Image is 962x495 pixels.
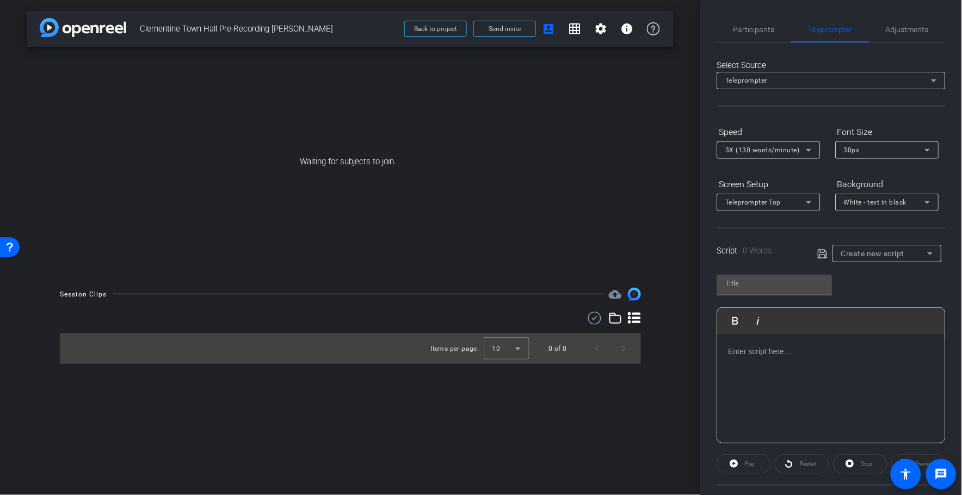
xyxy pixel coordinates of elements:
mat-icon: info [621,22,634,35]
span: 30px [844,146,860,154]
button: Send invite [473,21,536,37]
span: Back to project [414,25,457,33]
div: Waiting for subjects to join... [27,47,674,277]
span: White - text in black [844,199,908,206]
div: Font Size [836,123,939,141]
span: Teleprompter Top [726,199,781,206]
mat-icon: account_box [542,22,556,35]
input: Title [726,277,824,290]
mat-icon: settings [595,22,608,35]
img: app-logo [40,18,126,37]
mat-icon: cloud_upload [609,288,622,301]
button: Previous page [584,336,610,362]
div: Select Source [717,59,946,72]
div: Items per page: [431,343,479,354]
span: Teleprompter [726,77,768,84]
span: Participants [734,26,775,33]
div: Screen Setup [717,175,821,194]
div: Speed [717,123,821,141]
mat-icon: grid_on [569,22,582,35]
mat-icon: accessibility [899,468,912,481]
span: Create new script [842,249,905,258]
span: 0 Words [743,246,773,256]
mat-icon: message [935,468,948,481]
span: Destinations for your clips [609,288,622,301]
button: Bold (Ctrl+B) [725,310,746,332]
div: 0 of 0 [549,343,567,354]
button: Back to project [404,21,467,37]
span: Adjustments [886,26,929,33]
div: Session Clips [60,289,107,300]
span: Send invite [489,24,521,33]
img: Session clips [628,288,641,301]
button: Italic (Ctrl+I) [748,310,769,332]
div: Script [717,245,803,257]
span: 3X (130 words/minute) [726,146,800,154]
span: Teleprompter [809,26,853,33]
div: Background [836,175,939,194]
span: Clementine Town Hall Pre-Recording [PERSON_NAME] [140,18,398,40]
button: Next page [610,336,637,362]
